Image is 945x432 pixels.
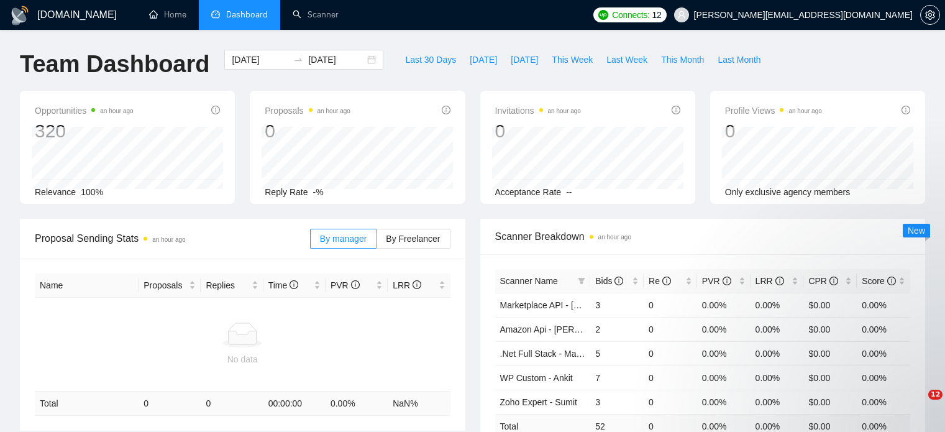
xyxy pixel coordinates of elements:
[652,8,662,22] span: 12
[495,103,581,118] span: Invitations
[149,9,186,20] a: homeHome
[393,280,421,290] span: LRR
[654,50,711,70] button: This Month
[903,390,933,420] iframe: Intercom live chat
[697,390,751,414] td: 0.00%
[293,55,303,65] span: swap-right
[317,108,350,114] time: an hour ago
[725,103,822,118] span: Profile Views
[590,365,644,390] td: 7
[263,392,326,416] td: 00:00:00
[552,53,593,67] span: This Week
[598,10,608,20] img: upwork-logo.png
[388,392,450,416] td: NaN %
[711,50,767,70] button: Last Month
[511,53,538,67] span: [DATE]
[293,55,303,65] span: to
[35,119,134,143] div: 320
[661,53,704,67] span: This Month
[500,276,558,286] span: Scanner Name
[697,341,751,365] td: 0.00%
[265,187,308,197] span: Reply Rate
[308,53,365,67] input: End date
[144,278,186,292] span: Proposals
[495,187,562,197] span: Acceptance Rate
[226,9,268,20] span: Dashboard
[81,187,103,197] span: 100%
[139,273,201,298] th: Proposals
[697,293,751,317] td: 0.00%
[644,390,697,414] td: 0
[35,392,139,416] td: Total
[718,53,760,67] span: Last Month
[139,392,201,416] td: 0
[600,50,654,70] button: Last Week
[548,108,581,114] time: an hour ago
[902,106,910,114] span: info-circle
[265,119,350,143] div: 0
[265,103,350,118] span: Proposals
[857,390,910,414] td: 0.00%
[413,280,421,289] span: info-circle
[290,280,298,289] span: info-circle
[504,50,545,70] button: [DATE]
[644,365,697,390] td: 0
[672,106,680,114] span: info-circle
[788,108,821,114] time: an hour ago
[500,300,662,310] a: Marketplace API - [GEOGRAPHIC_DATA]
[644,293,697,317] td: 0
[40,352,445,366] div: No data
[211,10,220,19] span: dashboard
[644,341,697,365] td: 0
[590,293,644,317] td: 3
[206,278,249,292] span: Replies
[500,397,578,407] a: Zoho Expert - Sumit
[470,53,497,67] span: [DATE]
[921,10,939,20] span: setting
[545,50,600,70] button: This Week
[10,6,30,25] img: logo
[928,390,943,400] span: 12
[662,277,671,285] span: info-circle
[566,187,572,197] span: --
[442,106,450,114] span: info-circle
[598,234,631,241] time: an hour ago
[405,53,456,67] span: Last 30 Days
[578,277,585,285] span: filter
[614,277,623,285] span: info-circle
[500,324,626,334] a: Amazon Api - [PERSON_NAME]
[331,280,360,290] span: PVR
[201,273,263,298] th: Replies
[398,50,463,70] button: Last 30 Days
[268,280,298,290] span: Time
[386,234,440,244] span: By Freelancer
[100,108,133,114] time: an hour ago
[606,53,647,67] span: Last Week
[590,317,644,341] td: 2
[35,231,310,246] span: Proposal Sending Stats
[725,119,822,143] div: 0
[644,317,697,341] td: 0
[649,276,671,286] span: Re
[20,50,209,79] h1: Team Dashboard
[35,103,134,118] span: Opportunities
[590,341,644,365] td: 5
[232,53,288,67] input: Start date
[702,276,731,286] span: PVR
[612,8,649,22] span: Connects:
[575,272,588,290] span: filter
[920,10,940,20] a: setting
[351,280,360,289] span: info-circle
[500,373,573,383] a: WP Custom - Ankit
[751,390,804,414] td: 0.00%
[293,9,339,20] a: searchScanner
[697,317,751,341] td: 0.00%
[590,390,644,414] td: 3
[313,187,324,197] span: -%
[677,11,686,19] span: user
[201,392,263,416] td: 0
[35,273,139,298] th: Name
[463,50,504,70] button: [DATE]
[500,349,595,359] a: .Net Full Stack - Mahesh
[920,5,940,25] button: setting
